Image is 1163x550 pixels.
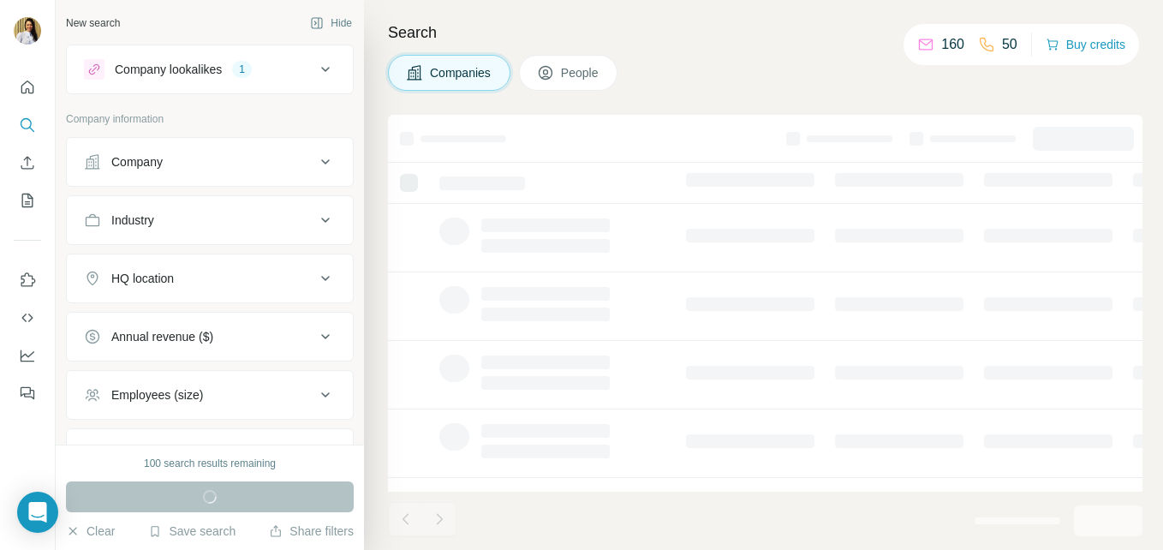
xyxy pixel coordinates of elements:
div: Annual revenue ($) [111,328,213,345]
button: Quick start [14,72,41,103]
img: Avatar [14,17,41,45]
button: Technologies [67,433,353,474]
button: Hide [298,10,364,36]
button: Use Surfe on LinkedIn [14,265,41,296]
div: 1 [232,62,252,77]
button: HQ location [67,258,353,299]
span: Companies [430,64,492,81]
div: HQ location [111,270,174,287]
button: Feedback [14,378,41,409]
div: New search [66,15,120,31]
button: Company lookalikes1 [67,49,353,90]
p: 50 [1002,34,1017,55]
div: Employees (size) [111,386,203,404]
p: 160 [941,34,964,55]
button: Share filters [269,523,354,540]
button: My lists [14,185,41,216]
div: Company [111,153,163,170]
button: Clear [66,523,115,540]
button: Search [14,110,41,140]
button: Save search [148,523,236,540]
div: Industry [111,212,154,229]
p: Company information [66,111,354,127]
button: Use Surfe API [14,302,41,333]
h4: Search [388,21,1142,45]
button: Annual revenue ($) [67,316,353,357]
button: Dashboard [14,340,41,371]
button: Industry [67,200,353,241]
button: Buy credits [1046,33,1125,57]
span: People [561,64,600,81]
div: 100 search results remaining [144,456,276,471]
button: Enrich CSV [14,147,41,178]
div: Company lookalikes [115,61,222,78]
button: Company [67,141,353,182]
button: Employees (size) [67,374,353,415]
div: Open Intercom Messenger [17,492,58,533]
